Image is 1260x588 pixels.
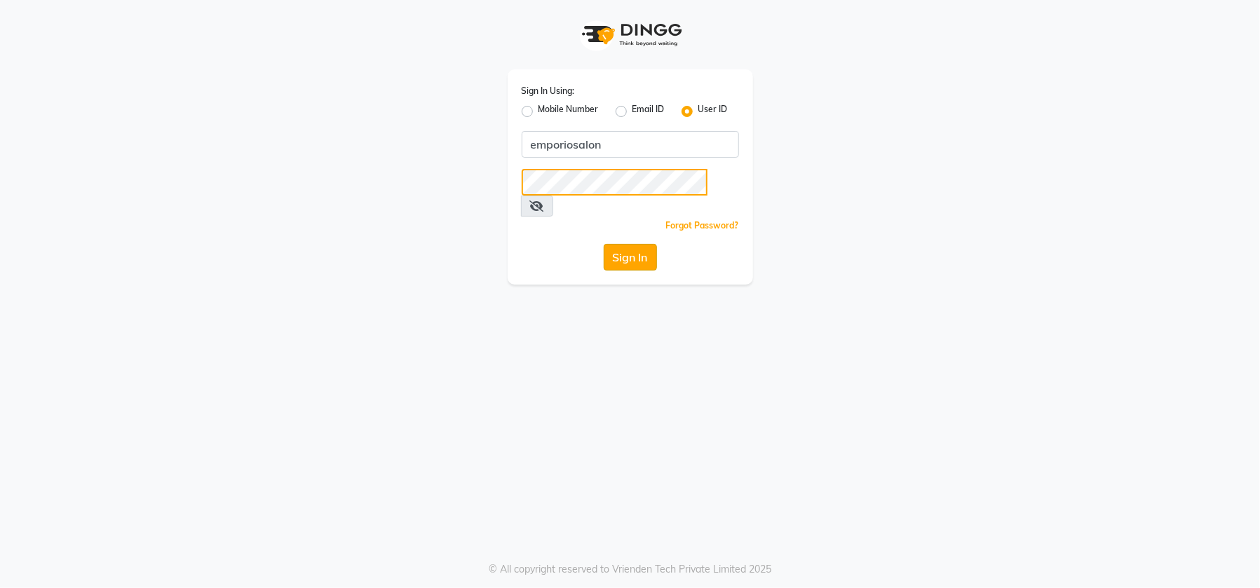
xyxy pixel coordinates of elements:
input: Username [522,131,739,158]
label: Mobile Number [538,103,599,120]
label: Email ID [632,103,665,120]
button: Sign In [604,244,657,271]
label: User ID [698,103,728,120]
label: Sign In Using: [522,85,575,97]
a: Forgot Password? [666,220,739,231]
img: logo1.svg [574,14,686,55]
input: Username [522,169,707,196]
